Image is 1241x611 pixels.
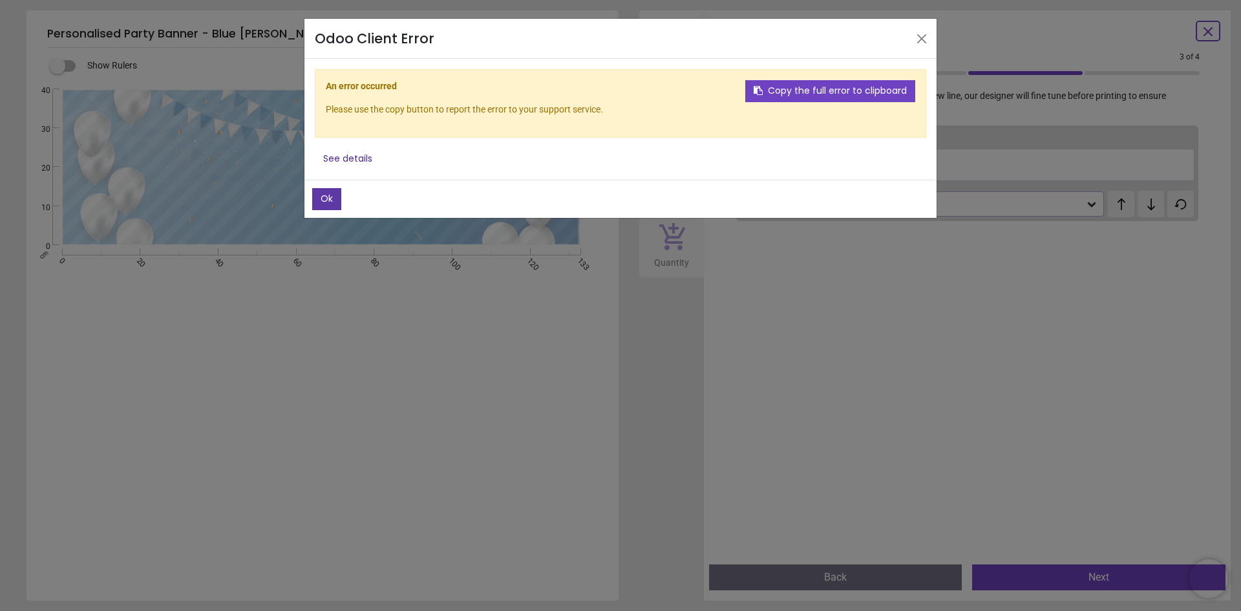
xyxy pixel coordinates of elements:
h4: Odoo Client Error [315,29,434,48]
button: Copy the full error to clipboard [745,80,915,102]
p: Please use the copy button to report the error to your support service. [326,103,915,116]
button: See details [315,148,381,170]
button: Ok [312,188,341,210]
button: Close [912,29,931,48]
b: An error occurred [326,81,397,91]
iframe: Brevo live chat [1189,559,1228,598]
